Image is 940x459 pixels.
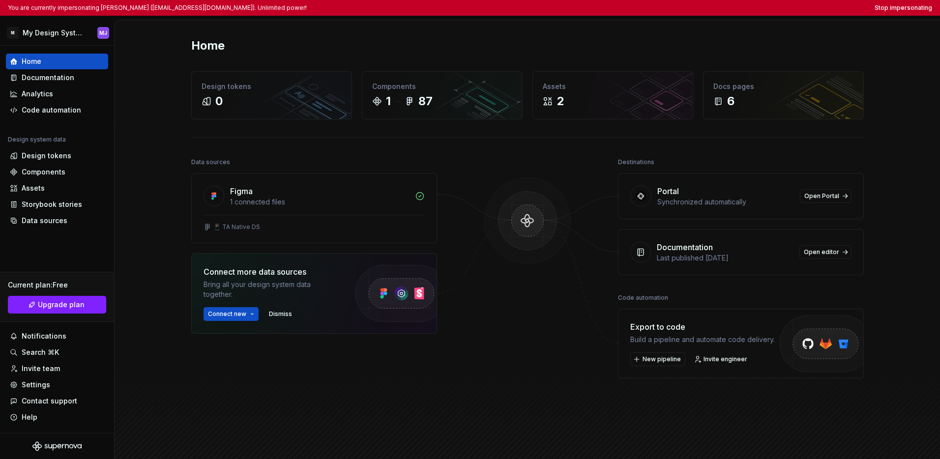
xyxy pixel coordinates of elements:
div: Help [22,412,37,422]
div: M [7,27,19,39]
button: Contact support [6,393,108,409]
div: Build a pipeline and automate code delivery. [630,335,775,344]
span: Connect new [208,310,246,318]
div: Invite team [22,364,60,373]
a: Components [6,164,108,180]
div: Design tokens [22,151,71,161]
a: Settings [6,377,108,393]
a: Components187 [362,71,523,119]
div: MJ [99,29,107,37]
div: Design system data [8,136,66,143]
div: Search ⌘K [22,347,59,357]
div: 87 [418,93,433,109]
div: Figma [230,185,253,197]
div: Data sources [22,216,67,226]
a: Home [6,54,108,69]
div: Current plan : Free [8,280,106,290]
a: Code automation [6,102,108,118]
button: New pipeline [630,352,685,366]
div: Portal [657,185,679,197]
button: Stop impersonating [875,4,932,12]
h2: Home [191,38,225,54]
a: Design tokens0 [191,71,352,119]
a: Design tokens [6,148,108,164]
div: My Design System [23,28,86,38]
span: New pipeline [643,355,681,363]
a: Assets [6,180,108,196]
div: Bring all your design system data together. [204,280,336,299]
svg: Supernova Logo [32,441,82,451]
div: Storybook stories [22,200,82,209]
div: 6 [727,93,734,109]
a: Invite team [6,361,108,376]
span: Invite engineer [704,355,747,363]
div: Notifications [22,331,66,341]
button: Help [6,409,108,425]
a: Documentation [6,70,108,86]
div: Documentation [22,73,74,83]
div: Design tokens [202,82,342,91]
div: Code automation [22,105,81,115]
div: Export to code [630,321,775,333]
div: Components [22,167,65,177]
span: Open Portal [804,192,839,200]
p: You are currently impersonating [PERSON_NAME] ([EMAIL_ADDRESS][DOMAIN_NAME]). Unlimited power! [8,4,307,12]
div: Data sources [191,155,230,169]
div: Connect more data sources [204,266,336,278]
div: Components [372,82,512,91]
div: Settings [22,380,50,390]
a: Assets2 [532,71,693,119]
div: Last published [DATE] [657,253,793,263]
span: Upgrade plan [38,300,85,310]
button: MMy Design SystemMJ [2,22,112,43]
div: Code automation [618,291,668,305]
button: Connect new [204,307,259,321]
button: Search ⌘K [6,344,108,360]
a: Data sources [6,213,108,229]
div: 1 connected files [230,197,409,207]
div: Assets [22,183,45,193]
div: Home [22,57,41,66]
button: Notifications [6,328,108,344]
div: Analytics [22,89,53,99]
a: Open editor [799,245,852,259]
a: Figma1 connected files📱 TA Native DS [191,173,437,243]
a: Open Portal [800,189,852,203]
div: 0 [215,93,223,109]
div: Docs pages [713,82,853,91]
div: 📱 TA Native DS [213,223,260,231]
a: Upgrade plan [8,296,106,314]
a: Storybook stories [6,197,108,212]
button: Dismiss [264,307,296,321]
span: Open editor [804,248,839,256]
div: Assets [543,82,683,91]
div: 2 [557,93,564,109]
span: Dismiss [269,310,292,318]
div: Destinations [618,155,654,169]
a: Analytics [6,86,108,102]
div: Synchronized automatically [657,197,794,207]
div: Documentation [657,241,713,253]
a: Docs pages6 [703,71,864,119]
div: 1 [386,93,391,109]
a: Invite engineer [691,352,752,366]
div: Contact support [22,396,77,406]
